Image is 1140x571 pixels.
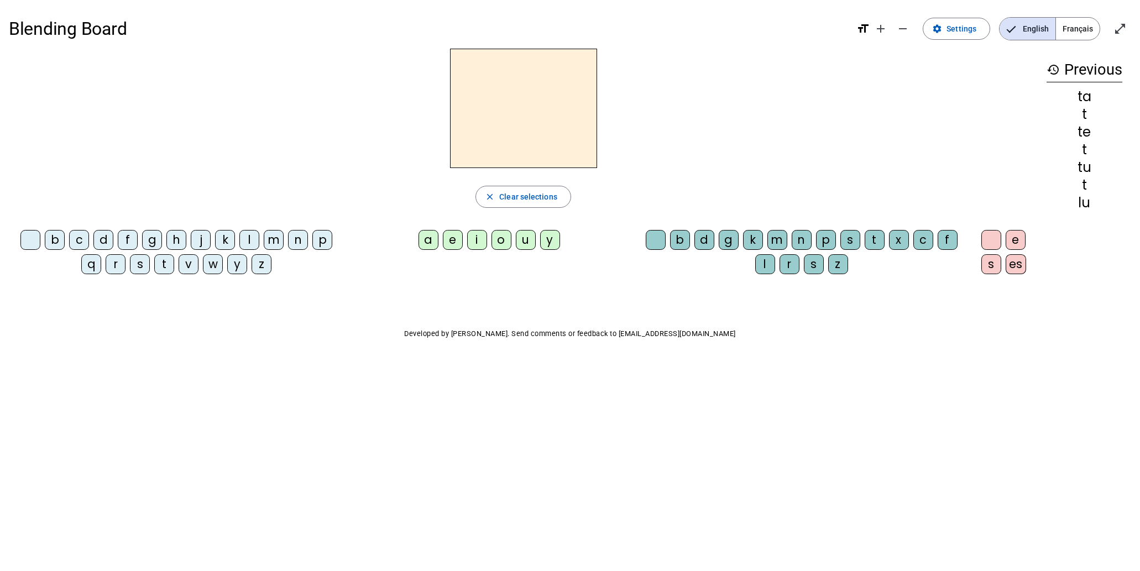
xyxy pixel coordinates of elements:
div: k [215,230,235,250]
div: c [69,230,89,250]
div: k [743,230,763,250]
div: l [239,230,259,250]
div: l [755,254,775,274]
mat-icon: settings [932,24,942,34]
button: Settings [923,18,990,40]
div: t [1047,143,1122,156]
div: j [191,230,211,250]
div: es [1006,254,1026,274]
div: z [828,254,848,274]
button: Decrease font size [892,18,914,40]
div: n [288,230,308,250]
mat-icon: add [874,22,887,35]
div: s [804,254,824,274]
h1: Blending Board [9,11,848,46]
div: e [1006,230,1026,250]
mat-button-toggle-group: Language selection [999,17,1100,40]
div: b [45,230,65,250]
div: n [792,230,812,250]
div: q [81,254,101,274]
div: y [540,230,560,250]
div: d [93,230,113,250]
mat-icon: history [1047,63,1060,76]
div: t [1047,108,1122,121]
button: Enter full screen [1109,18,1131,40]
div: o [491,230,511,250]
mat-icon: remove [896,22,909,35]
div: m [767,230,787,250]
div: s [130,254,150,274]
mat-icon: format_size [856,22,870,35]
div: p [816,230,836,250]
button: Increase font size [870,18,892,40]
div: d [694,230,714,250]
div: s [840,230,860,250]
span: Clear selections [499,190,557,203]
div: t [154,254,174,274]
div: g [719,230,739,250]
div: a [419,230,438,250]
div: t [865,230,885,250]
div: r [780,254,799,274]
div: x [889,230,909,250]
div: z [252,254,271,274]
button: Clear selections [475,186,571,208]
div: u [516,230,536,250]
span: Français [1056,18,1100,40]
div: f [938,230,958,250]
mat-icon: close [485,192,495,202]
h3: Previous [1047,57,1122,82]
div: i [467,230,487,250]
div: c [913,230,933,250]
div: ta [1047,90,1122,103]
div: b [670,230,690,250]
div: w [203,254,223,274]
span: English [1000,18,1055,40]
div: tu [1047,161,1122,174]
div: m [264,230,284,250]
div: s [981,254,1001,274]
div: e [443,230,463,250]
div: r [106,254,125,274]
mat-icon: open_in_full [1113,22,1127,35]
div: y [227,254,247,274]
div: t [1047,179,1122,192]
div: v [179,254,198,274]
div: g [142,230,162,250]
div: f [118,230,138,250]
span: Settings [946,22,976,35]
div: h [166,230,186,250]
div: lu [1047,196,1122,209]
p: Developed by [PERSON_NAME]. Send comments or feedback to [EMAIL_ADDRESS][DOMAIN_NAME] [9,327,1131,340]
div: te [1047,125,1122,139]
div: p [312,230,332,250]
